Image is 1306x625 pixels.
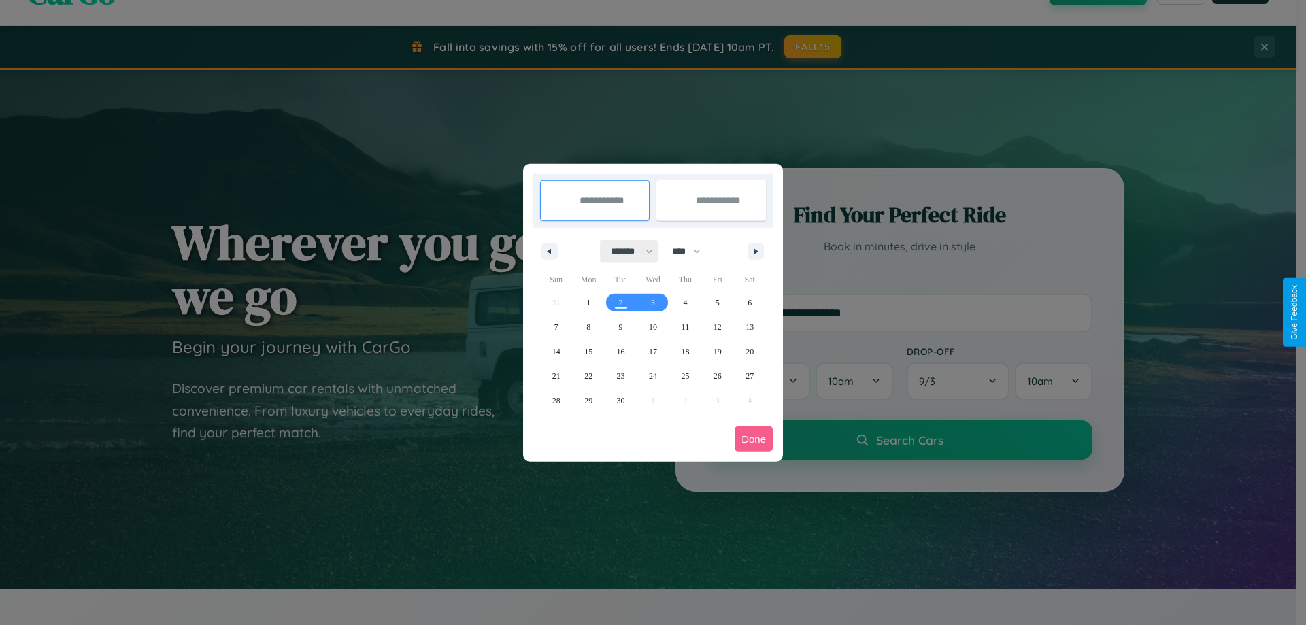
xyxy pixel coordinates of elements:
span: 14 [552,339,560,364]
button: 29 [572,388,604,413]
span: Mon [572,269,604,290]
span: 1 [586,290,590,315]
button: 28 [540,388,572,413]
span: 15 [584,339,592,364]
span: 19 [714,339,722,364]
span: 29 [584,388,592,413]
button: 4 [669,290,701,315]
span: 10 [649,315,657,339]
button: 2 [605,290,637,315]
span: 22 [584,364,592,388]
span: Wed [637,269,669,290]
button: Done [735,426,773,452]
button: 24 [637,364,669,388]
span: 16 [617,339,625,364]
button: 14 [540,339,572,364]
span: 23 [617,364,625,388]
span: 26 [714,364,722,388]
button: 19 [701,339,733,364]
button: 5 [701,290,733,315]
button: 27 [734,364,766,388]
span: 12 [714,315,722,339]
span: 20 [746,339,754,364]
span: Tue [605,269,637,290]
span: 21 [552,364,560,388]
button: 22 [572,364,604,388]
button: 12 [701,315,733,339]
span: 28 [552,388,560,413]
span: Sun [540,269,572,290]
span: Fri [701,269,733,290]
button: 11 [669,315,701,339]
button: 7 [540,315,572,339]
button: 3 [637,290,669,315]
button: 18 [669,339,701,364]
button: 9 [605,315,637,339]
span: 24 [649,364,657,388]
span: 11 [682,315,690,339]
span: 8 [586,315,590,339]
button: 25 [669,364,701,388]
button: 16 [605,339,637,364]
span: 5 [716,290,720,315]
span: 25 [681,364,689,388]
button: 20 [734,339,766,364]
button: 15 [572,339,604,364]
button: 1 [572,290,604,315]
button: 21 [540,364,572,388]
div: Give Feedback [1290,285,1299,340]
span: Sat [734,269,766,290]
span: 2 [619,290,623,315]
span: 3 [651,290,655,315]
span: 27 [746,364,754,388]
span: Thu [669,269,701,290]
span: 13 [746,315,754,339]
button: 30 [605,388,637,413]
button: 23 [605,364,637,388]
span: 6 [748,290,752,315]
span: 18 [681,339,689,364]
button: 8 [572,315,604,339]
span: 17 [649,339,657,364]
button: 6 [734,290,766,315]
button: 13 [734,315,766,339]
span: 30 [617,388,625,413]
span: 7 [554,315,558,339]
button: 26 [701,364,733,388]
button: 10 [637,315,669,339]
span: 9 [619,315,623,339]
button: 17 [637,339,669,364]
span: 4 [683,290,687,315]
